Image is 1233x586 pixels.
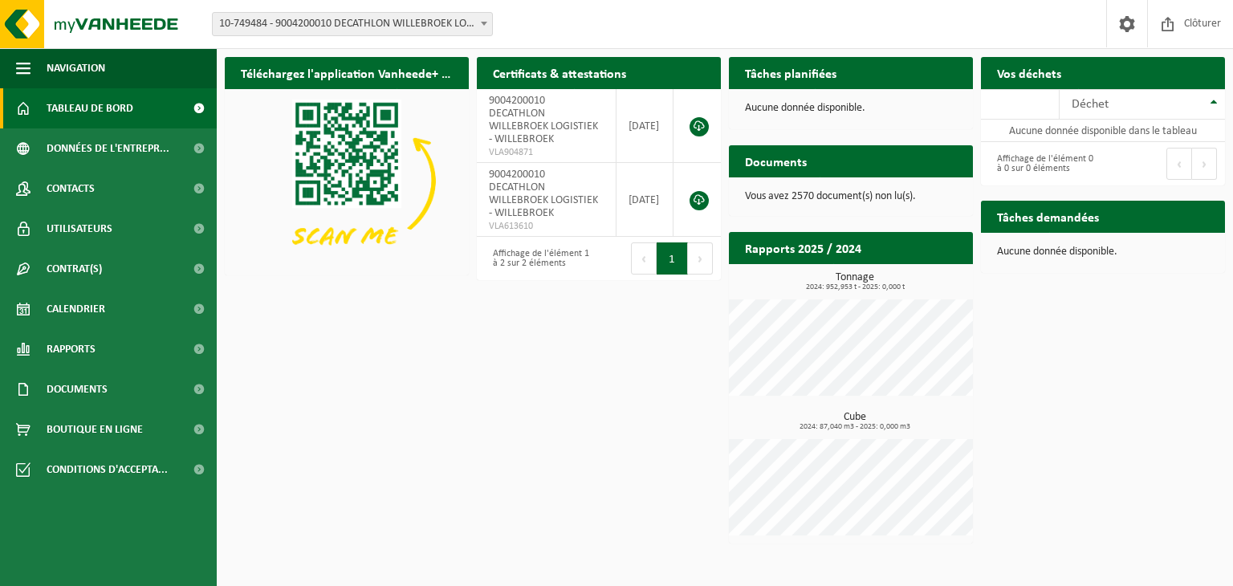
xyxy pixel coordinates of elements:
[631,242,657,275] button: Previous
[489,95,598,145] span: 9004200010 DECATHLON WILLEBROEK LOGISTIEK - WILLEBROEK
[47,249,102,289] span: Contrat(s)
[47,88,133,128] span: Tableau de bord
[47,369,108,409] span: Documents
[737,423,973,431] span: 2024: 87,040 m3 - 2025: 0,000 m3
[1166,148,1192,180] button: Previous
[47,450,168,490] span: Conditions d'accepta...
[47,329,96,369] span: Rapports
[225,57,469,88] h2: Téléchargez l'application Vanheede+ maintenant!
[47,289,105,329] span: Calendrier
[47,128,169,169] span: Données de l'entrepr...
[225,89,469,272] img: Download de VHEPlus App
[989,146,1095,181] div: Affichage de l'élément 0 à 0 sur 0 éléments
[489,146,604,159] span: VLA904871
[729,232,877,263] h2: Rapports 2025 / 2024
[737,272,973,291] h3: Tonnage
[212,12,493,36] span: 10-749484 - 9004200010 DECATHLON WILLEBROEK LOGISTIEK - WILLEBROEK
[657,242,688,275] button: 1
[477,57,642,88] h2: Certificats & attestations
[489,169,598,219] span: 9004200010 DECATHLON WILLEBROEK LOGISTIEK - WILLEBROEK
[737,412,973,431] h3: Cube
[981,201,1115,232] h2: Tâches demandées
[1192,148,1217,180] button: Next
[1072,98,1109,111] span: Déchet
[737,283,973,291] span: 2024: 952,953 t - 2025: 0,000 t
[981,57,1077,88] h2: Vos déchets
[616,163,673,237] td: [DATE]
[729,145,823,177] h2: Documents
[47,48,105,88] span: Navigation
[47,409,143,450] span: Boutique en ligne
[981,120,1225,142] td: Aucune donnée disponible dans le tableau
[489,220,604,233] span: VLA613610
[485,241,591,276] div: Affichage de l'élément 1 à 2 sur 2 éléments
[745,191,957,202] p: Vous avez 2570 document(s) non lu(s).
[688,242,713,275] button: Next
[833,263,971,295] a: Consulter les rapports
[213,13,492,35] span: 10-749484 - 9004200010 DECATHLON WILLEBROEK LOGISTIEK - WILLEBROEK
[47,169,95,209] span: Contacts
[729,57,853,88] h2: Tâches planifiées
[745,103,957,114] p: Aucune donnée disponible.
[997,246,1209,258] p: Aucune donnée disponible.
[616,89,673,163] td: [DATE]
[47,209,112,249] span: Utilisateurs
